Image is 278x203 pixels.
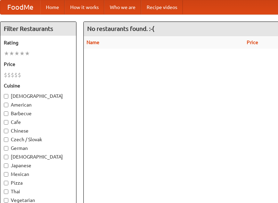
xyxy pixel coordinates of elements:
label: Pizza [4,179,73,186]
li: ★ [14,50,19,57]
h5: Cuisine [4,82,73,89]
a: Recipe videos [141,0,183,14]
h4: Filter Restaurants [0,22,76,36]
li: $ [4,71,7,79]
li: ★ [25,50,30,57]
label: Barbecue [4,110,73,117]
input: Barbecue [4,111,8,116]
li: $ [11,71,14,79]
input: Czech / Slovak [4,137,8,142]
label: Thai [4,188,73,195]
label: Cafe [4,119,73,126]
input: Vegetarian [4,198,8,203]
label: Czech / Slovak [4,136,73,143]
input: American [4,103,8,107]
input: Chinese [4,129,8,133]
input: Thai [4,189,8,194]
label: Japanese [4,162,73,169]
li: $ [18,71,21,79]
label: American [4,101,73,108]
a: Home [40,0,65,14]
input: Mexican [4,172,8,177]
label: German [4,145,73,152]
a: Who we are [104,0,141,14]
li: $ [7,71,11,79]
input: Japanese [4,163,8,168]
input: [DEMOGRAPHIC_DATA] [4,155,8,159]
input: Cafe [4,120,8,125]
input: German [4,146,8,151]
h5: Rating [4,39,73,46]
label: [DEMOGRAPHIC_DATA] [4,153,73,160]
li: ★ [19,50,25,57]
label: Mexican [4,171,73,178]
label: Chinese [4,127,73,134]
a: Price [247,40,258,45]
li: $ [14,71,18,79]
li: ★ [9,50,14,57]
ng-pluralize: No restaurants found. :-( [87,25,154,32]
a: Name [87,40,99,45]
input: Pizza [4,181,8,185]
h5: Price [4,61,73,68]
a: FoodMe [0,0,40,14]
input: [DEMOGRAPHIC_DATA] [4,94,8,99]
li: ★ [4,50,9,57]
a: How it works [65,0,104,14]
label: [DEMOGRAPHIC_DATA] [4,93,73,100]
